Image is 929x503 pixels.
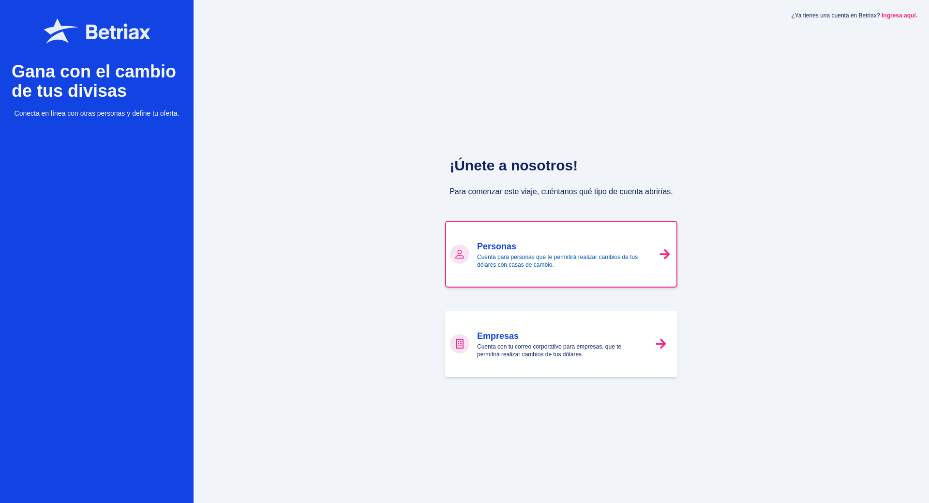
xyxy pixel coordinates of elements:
[445,311,677,377] a: EmpresasCuenta con tu correo corporativo para empresas, que te permitirá realizar cambios de tus ...
[477,329,645,358] div: Cuenta con tu correo corporativo para empresas, que te permitirá realizar cambios de tus dólares.
[15,108,180,118] span: Conecta en línea con otras personas y define tu oferta.
[477,240,645,253] h3: Personas
[44,18,150,44] img: Betriax logo
[450,157,578,174] h1: ¡Únete a nosotros!
[477,329,645,343] h3: Empresas
[791,12,917,19] span: ¿Ya tienes una cuenta en Betriax?
[477,240,645,269] div: Cuenta para personas que te permitirá realizar cambios de tus dólares con casas de cambio.
[445,221,677,287] a: PersonasCuenta para personas que te permitirá realizar cambios de tus dólares con casas de cambio.
[12,62,182,101] h3: Gana con el cambio de tus divisas
[882,12,917,19] a: Ingresa aquí.
[450,174,673,198] p: Para comenzar este viaje, cuéntanos qué tipo de cuenta abrirías.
